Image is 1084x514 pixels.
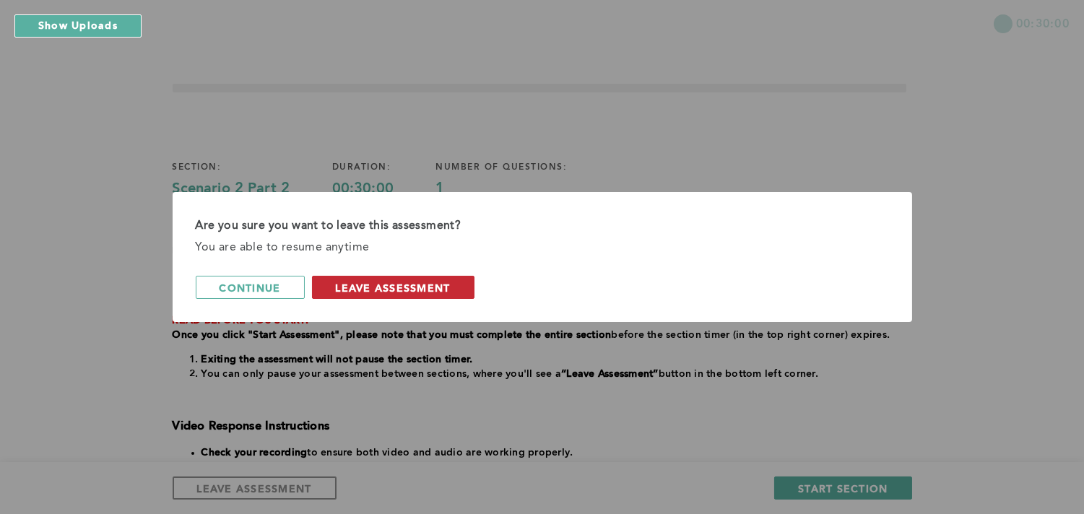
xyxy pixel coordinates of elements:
[14,14,142,38] button: Show Uploads
[196,237,889,258] div: You are able to resume anytime
[312,276,474,299] button: leave assessment
[196,276,305,299] button: continue
[196,215,889,237] div: Are you sure you want to leave this assessment?
[336,281,451,295] span: leave assessment
[220,281,281,295] span: continue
